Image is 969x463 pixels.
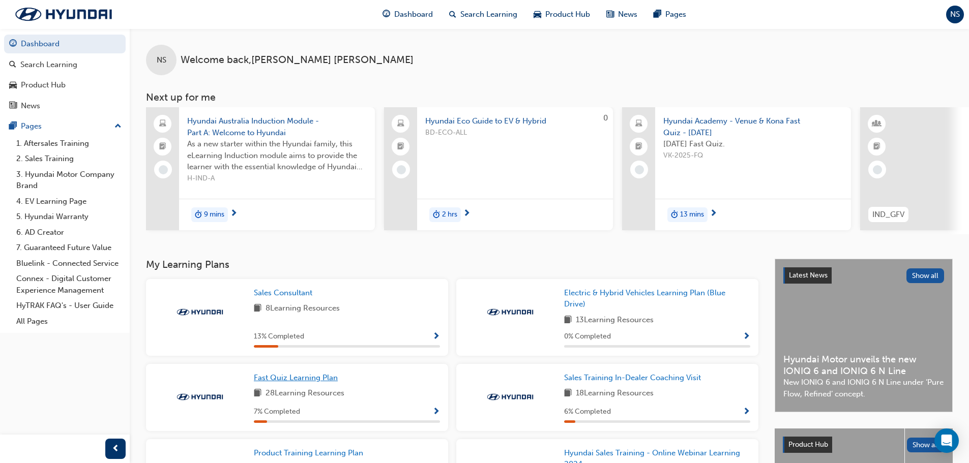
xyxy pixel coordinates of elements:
span: booktick-icon [397,140,404,153]
span: NS [157,54,166,66]
img: Trak [172,307,228,317]
span: 0 % Completed [564,331,611,343]
a: Sales Consultant [254,287,316,299]
button: Pages [4,117,126,136]
span: book-icon [254,387,261,400]
span: 8 Learning Resources [266,302,340,315]
span: search-icon [449,8,456,21]
span: car-icon [534,8,541,21]
span: next-icon [463,209,471,219]
a: 5. Hyundai Warranty [12,209,126,225]
a: Bluelink - Connected Service [12,256,126,271]
span: Fast Quiz Learning Plan [254,373,338,382]
span: 28 Learning Resources [266,387,344,400]
span: duration-icon [195,208,202,222]
span: pages-icon [654,8,661,21]
a: Connex - Digital Customer Experience Management [12,271,126,298]
a: guage-iconDashboard [374,4,441,25]
span: Show Progress [743,408,750,417]
span: IND_GFV [872,209,904,221]
span: book-icon [564,314,572,327]
a: Electric & Hybrid Vehicles Learning Plan (Blue Drive) [564,287,750,310]
h3: My Learning Plans [146,259,758,270]
span: learningRecordVerb_NONE-icon [159,165,168,174]
span: prev-icon [112,443,120,455]
span: Show Progress [743,332,750,342]
span: BD-ECO-ALL [425,127,605,139]
span: News [618,9,637,20]
span: NS [950,9,960,20]
span: H-IND-A [187,173,367,184]
a: Dashboard [4,35,126,53]
span: 6 % Completed [564,406,611,418]
a: All Pages [12,314,126,329]
img: Trak [172,392,228,402]
div: Open Intercom Messenger [934,428,959,453]
span: booktick-icon [873,140,880,153]
span: 9 mins [204,209,224,221]
a: Hyundai Academy - Venue & Kona Fast Quiz - [DATE][DATE] Fast Quiz.VK-2025-FQduration-icon13 mins [622,107,851,230]
button: Show Progress [743,330,750,343]
span: Pages [665,9,686,20]
img: Trak [482,307,538,317]
button: Show all [906,268,945,283]
span: VK-2025-FQ [663,150,843,162]
span: news-icon [606,8,614,21]
span: Product Training Learning Plan [254,448,363,457]
span: next-icon [710,209,717,219]
a: Latest NewsShow all [783,267,944,284]
div: Search Learning [20,59,77,71]
span: Hyundai Australia Induction Module - Part A: Welcome to Hyundai [187,115,367,138]
a: pages-iconPages [645,4,694,25]
img: Trak [5,4,122,25]
span: Search Learning [460,9,517,20]
span: 13 % Completed [254,331,304,343]
a: Fast Quiz Learning Plan [254,372,342,384]
span: duration-icon [671,208,678,222]
span: duration-icon [433,208,440,222]
span: [DATE] Fast Quiz. [663,138,843,150]
span: Hyundai Motor unveils the new IONIQ 6 and IONIQ 6 N Line [783,354,944,377]
a: Sales Training In-Dealer Coaching Visit [564,372,705,384]
button: DashboardSearch LearningProduct HubNews [4,33,126,117]
span: Product Hub [545,9,590,20]
a: Product Training Learning Plan [254,447,367,459]
span: learningResourceType_INSTRUCTOR_LED-icon [873,117,880,131]
a: 3. Hyundai Motor Company Brand [12,167,126,194]
span: Hyundai Eco Guide to EV & Hybrid [425,115,605,127]
span: pages-icon [9,122,17,131]
div: Product Hub [21,79,66,91]
span: news-icon [9,102,17,111]
span: guage-icon [383,8,390,21]
img: Trak [482,392,538,402]
span: learningRecordVerb_NONE-icon [873,165,882,174]
span: Show Progress [432,408,440,417]
span: book-icon [564,387,572,400]
span: laptop-icon [397,117,404,131]
span: Dashboard [394,9,433,20]
span: 2 hrs [442,209,457,221]
div: News [21,100,40,112]
span: guage-icon [9,40,17,49]
span: Product Hub [788,440,828,449]
a: news-iconNews [598,4,645,25]
span: 7 % Completed [254,406,300,418]
span: up-icon [114,120,122,133]
span: Welcome back , [PERSON_NAME] [PERSON_NAME] [181,54,414,66]
a: 7. Guaranteed Future Value [12,240,126,256]
a: News [4,97,126,115]
span: As a new starter within the Hyundai family, this eLearning Induction module aims to provide the l... [187,138,367,173]
a: car-iconProduct Hub [525,4,598,25]
a: Product Hub [4,76,126,95]
span: booktick-icon [159,140,166,153]
span: New IONIQ 6 and IONIQ 6 N Line under ‘Pure Flow, Refined’ concept. [783,377,944,399]
span: 18 Learning Resources [576,387,654,400]
a: 1. Aftersales Training [12,136,126,151]
a: Product HubShow all [783,437,945,453]
button: Show all [907,438,945,452]
span: learningRecordVerb_NONE-icon [635,165,644,174]
span: 13 Learning Resources [576,314,654,327]
span: Show Progress [432,332,440,342]
button: NS [946,6,964,23]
